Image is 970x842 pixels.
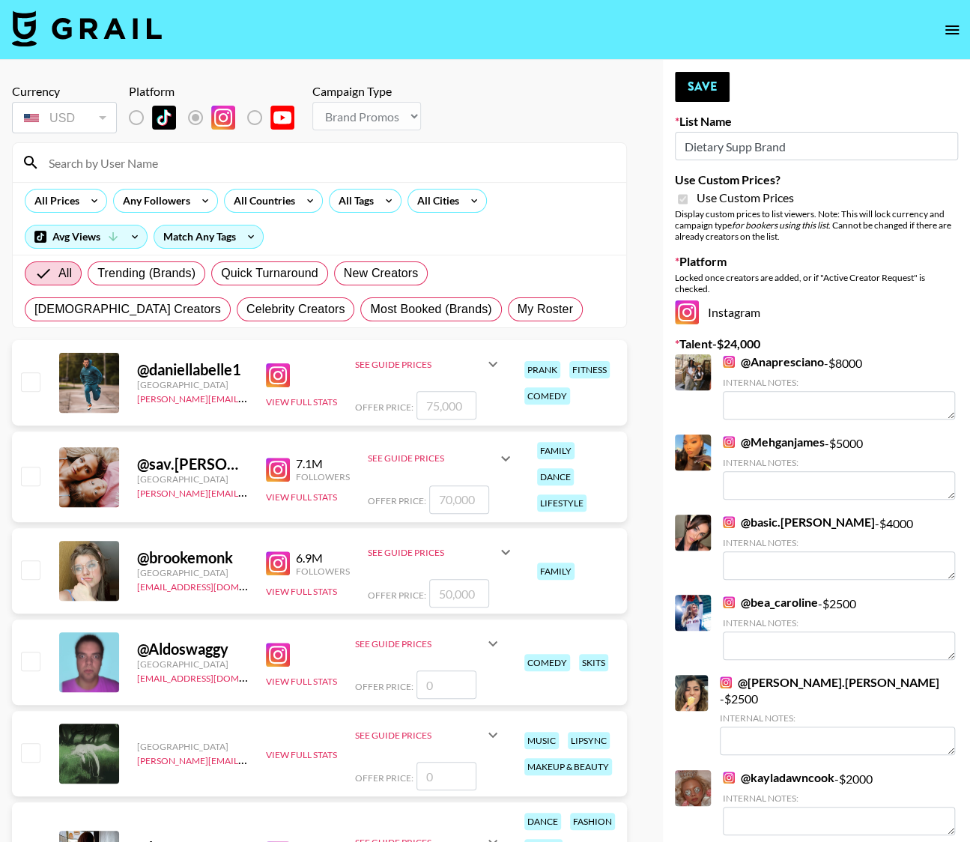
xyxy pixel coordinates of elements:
div: See Guide Prices [355,638,484,649]
span: Offer Price: [355,681,413,692]
button: Save [675,72,730,102]
div: - $ 2000 [723,770,955,835]
div: - $ 2500 [720,675,955,755]
img: Instagram [211,106,235,130]
div: All Tags [330,190,377,212]
div: @ brookemonk [137,548,248,567]
div: See Guide Prices [368,547,497,558]
div: [GEOGRAPHIC_DATA] [137,741,248,752]
div: Match Any Tags [154,225,263,248]
div: Any Followers [114,190,193,212]
label: Talent - $ 24,000 [675,336,958,351]
img: Grail Talent [12,10,162,46]
div: Currency is locked to USD [12,99,117,136]
div: Internal Notes: [723,537,955,548]
div: comedy [524,387,570,405]
div: All Prices [25,190,82,212]
div: - $ 2500 [723,595,955,660]
div: @ sav.[PERSON_NAME] [137,455,248,473]
div: Platform [129,84,306,99]
img: TikTok [152,106,176,130]
div: Followers [296,566,350,577]
div: comedy [524,654,570,671]
div: [GEOGRAPHIC_DATA] [137,379,248,390]
div: [GEOGRAPHIC_DATA] [137,567,248,578]
div: Locked once creators are added, or if "Active Creator Request" is checked. [675,272,958,294]
a: @basic.[PERSON_NAME] [723,515,875,530]
label: Use Custom Prices? [675,172,958,187]
div: lifestyle [537,494,586,512]
div: family [537,563,575,580]
input: 75,000 [416,391,476,420]
div: Currency [12,84,117,99]
div: See Guide Prices [368,534,515,570]
div: See Guide Prices [368,452,497,464]
div: music [524,732,559,749]
div: [GEOGRAPHIC_DATA] [137,658,248,670]
img: Instagram [723,356,735,368]
img: YouTube [270,106,294,130]
div: See Guide Prices [355,626,502,661]
div: skits [579,654,608,671]
span: Offer Price: [368,590,426,601]
span: All [58,264,72,282]
span: Offer Price: [368,495,426,506]
span: My Roster [518,300,573,318]
div: Internal Notes: [720,712,955,724]
button: View Full Stats [266,586,337,597]
div: All Cities [408,190,462,212]
div: 6.9M [296,551,350,566]
div: Internal Notes: [723,377,955,388]
img: Instagram [675,300,699,324]
div: List locked to Instagram. [129,102,306,133]
div: Followers [296,471,350,482]
a: [PERSON_NAME][EMAIL_ADDRESS][DOMAIN_NAME] [137,485,359,499]
a: [EMAIL_ADDRESS][DOMAIN_NAME] [137,670,288,684]
div: - $ 5000 [723,434,955,500]
button: open drawer [937,15,967,45]
label: Platform [675,254,958,269]
button: View Full Stats [266,676,337,687]
div: Internal Notes: [723,457,955,468]
img: Instagram [723,596,735,608]
div: prank [524,361,560,378]
img: Instagram [720,676,732,688]
a: @bea_caroline [723,595,818,610]
em: for bookers using this list [732,219,828,231]
img: Instagram [723,436,735,448]
a: [PERSON_NAME][EMAIL_ADDRESS][DOMAIN_NAME] [137,752,359,766]
div: Avg Views [25,225,147,248]
span: New Creators [344,264,419,282]
button: View Full Stats [266,396,337,408]
button: View Full Stats [266,749,337,760]
div: Internal Notes: [723,617,955,629]
div: See Guide Prices [368,440,515,476]
input: 0 [416,762,476,790]
div: Internal Notes: [723,793,955,804]
img: Instagram [266,551,290,575]
img: Instagram [266,458,290,482]
a: [EMAIL_ADDRESS][DOMAIN_NAME] [137,578,288,593]
a: @kayladawncook [723,770,834,785]
span: Celebrity Creators [246,300,345,318]
div: Campaign Type [312,84,421,99]
div: @ Aldoswaggy [137,640,248,658]
span: Use Custom Prices [697,190,794,205]
div: - $ 4000 [723,515,955,580]
img: Instagram [723,516,735,528]
div: lipsync [568,732,610,749]
button: View Full Stats [266,491,337,503]
a: @Mehganjames [723,434,825,449]
a: @Anapresciano [723,354,824,369]
div: fashion [570,813,615,830]
div: - $ 8000 [723,354,955,420]
div: USD [15,105,114,131]
input: 70,000 [429,485,489,514]
div: All Countries [225,190,298,212]
span: Quick Turnaround [221,264,318,282]
div: See Guide Prices [355,717,502,753]
div: Instagram [675,300,958,324]
div: [GEOGRAPHIC_DATA] [137,473,248,485]
span: Most Booked (Brands) [370,300,491,318]
div: makeup & beauty [524,758,612,775]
